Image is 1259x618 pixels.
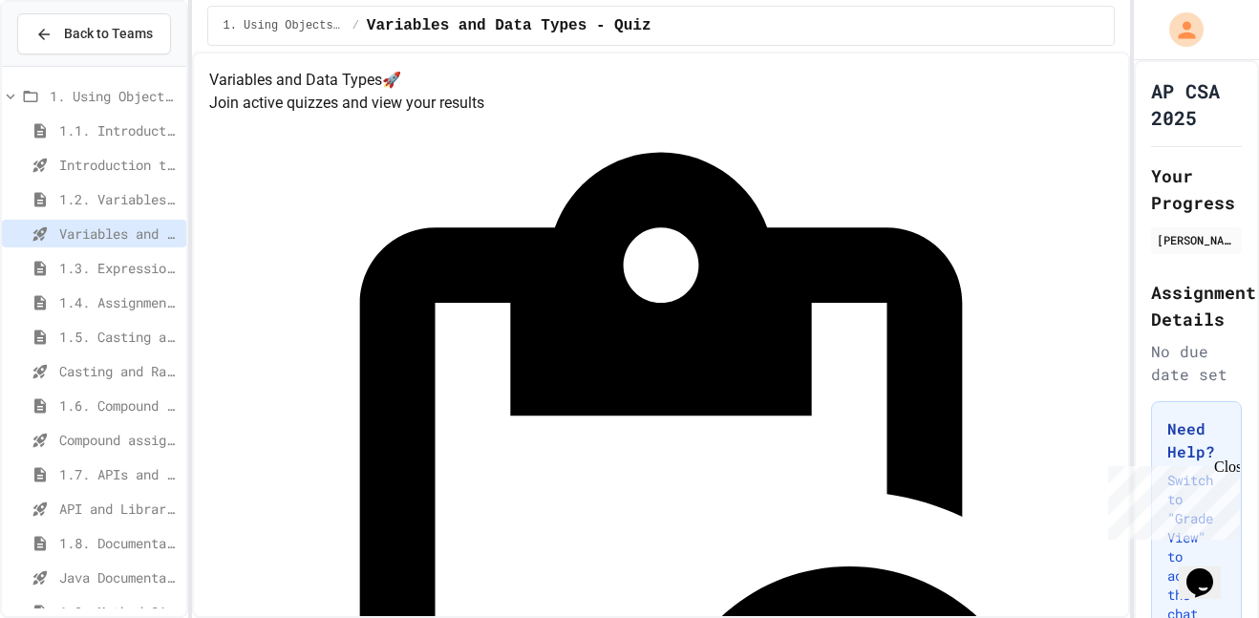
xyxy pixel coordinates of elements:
p: Join active quizzes and view your results [209,92,1114,115]
button: Back to Teams [17,13,171,54]
span: API and Libraries - Topic 1.7 [59,499,179,519]
span: Compound assignment operators - Quiz [59,430,179,450]
h2: Assignment Details [1151,279,1242,332]
h1: AP CSA 2025 [1151,77,1242,131]
span: 1.3. Expressions and Output [New] [59,258,179,278]
h2: Your Progress [1151,162,1242,216]
span: 1. Using Objects and Methods [224,18,345,33]
span: Introduction to Algorithms, Programming, and Compilers [59,155,179,175]
span: Casting and Ranges of variables - Quiz [59,361,179,381]
div: My Account [1149,8,1208,52]
span: 1. Using Objects and Methods [50,86,179,106]
span: / [352,18,359,33]
span: Variables and Data Types - Quiz [367,14,651,37]
span: 1.5. Casting and Ranges of Values [59,327,179,347]
iframe: chat widget [1179,542,1240,599]
span: 1.1. Introduction to Algorithms, Programming, and Compilers [59,120,179,140]
span: Variables and Data Types - Quiz [59,224,179,244]
span: Back to Teams [64,24,153,44]
iframe: chat widget [1100,458,1240,540]
span: 1.4. Assignment and Input [59,292,179,312]
span: 1.8. Documentation with Comments and Preconditions [59,533,179,553]
div: [PERSON_NAME] [1157,231,1236,248]
div: No due date set [1151,340,1242,386]
span: Java Documentation with Comments - Topic 1.8 [59,567,179,587]
div: Chat with us now!Close [8,8,132,121]
h3: Need Help? [1167,417,1226,463]
span: 1.6. Compound Assignment Operators [59,395,179,416]
h4: Variables and Data Types 🚀 [209,69,1114,92]
span: 1.7. APIs and Libraries [59,464,179,484]
span: 1.2. Variables and Data Types [59,189,179,209]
